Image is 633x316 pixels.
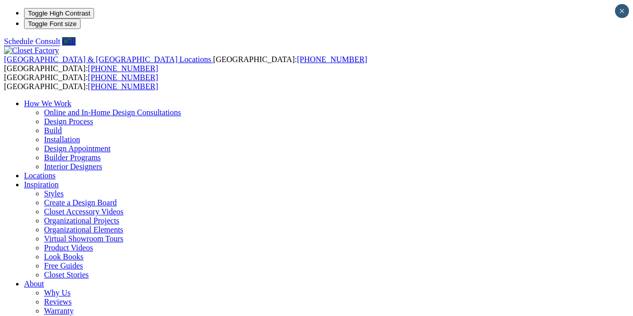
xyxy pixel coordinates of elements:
[44,234,124,243] a: Virtual Showroom Tours
[297,55,367,64] a: [PHONE_NUMBER]
[44,117,93,126] a: Design Process
[88,73,158,82] a: [PHONE_NUMBER]
[44,288,71,297] a: Why Us
[44,225,123,234] a: Organizational Elements
[44,261,83,270] a: Free Guides
[44,135,80,144] a: Installation
[24,19,81,29] button: Toggle Font size
[28,20,77,28] span: Toggle Font size
[44,162,102,171] a: Interior Designers
[44,126,62,135] a: Build
[44,108,181,117] a: Online and In-Home Design Consultations
[44,297,72,306] a: Reviews
[4,55,211,64] span: [GEOGRAPHIC_DATA] & [GEOGRAPHIC_DATA] Locations
[44,189,64,198] a: Styles
[44,153,101,162] a: Builder Programs
[44,243,93,252] a: Product Videos
[44,207,124,216] a: Closet Accessory Videos
[44,306,74,315] a: Warranty
[44,198,117,207] a: Create a Design Board
[24,279,44,288] a: About
[28,10,90,17] span: Toggle High Contrast
[62,37,76,46] a: Call
[24,180,59,189] a: Inspiration
[44,252,84,261] a: Look Books
[4,55,367,73] span: [GEOGRAPHIC_DATA]: [GEOGRAPHIC_DATA]:
[24,99,72,108] a: How We Work
[88,64,158,73] a: [PHONE_NUMBER]
[4,46,59,55] img: Closet Factory
[88,82,158,91] a: [PHONE_NUMBER]
[615,4,629,18] button: Close
[44,270,89,279] a: Closet Stories
[24,171,56,180] a: Locations
[44,144,111,153] a: Design Appointment
[24,8,94,19] button: Toggle High Contrast
[4,55,213,64] a: [GEOGRAPHIC_DATA] & [GEOGRAPHIC_DATA] Locations
[4,73,158,91] span: [GEOGRAPHIC_DATA]: [GEOGRAPHIC_DATA]:
[44,216,119,225] a: Organizational Projects
[4,37,60,46] a: Schedule Consult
